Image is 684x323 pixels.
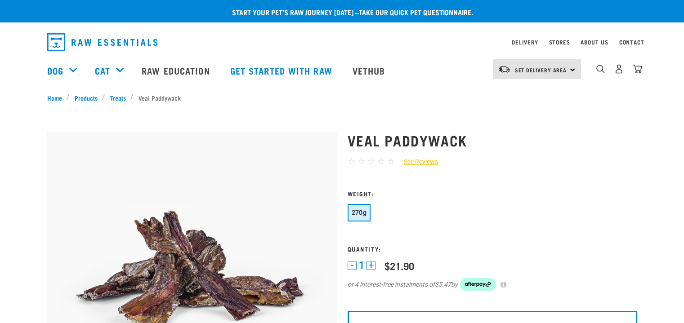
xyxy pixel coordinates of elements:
span: ☆ [348,156,355,167]
a: Get started with Raw [221,53,344,88]
button: - [348,261,357,270]
a: Dog [47,64,63,77]
img: home-icon-1@2x.png [596,65,605,73]
a: Home [47,93,67,102]
a: See Reviews [395,157,438,167]
span: $5.47 [435,280,451,289]
h3: Weight: [348,190,637,197]
span: 1 [359,261,364,270]
nav: breadcrumbs [47,93,637,102]
a: Contact [619,40,644,44]
img: Raw Essentials Logo [47,33,157,51]
div: $21.90 [384,260,414,271]
a: About Us [581,40,608,44]
button: + [367,261,376,270]
a: Vethub [344,53,397,88]
h3: Quantity: [348,245,637,252]
a: Raw Education [133,53,221,88]
img: Afterpay [460,278,496,291]
a: Treats [105,93,130,102]
span: ☆ [377,156,385,167]
a: Cat [95,64,110,77]
a: Stores [549,40,570,44]
img: user.png [614,64,624,74]
button: 270g [348,204,371,221]
a: Products [70,93,102,102]
span: ☆ [387,156,395,167]
span: ☆ [367,156,375,167]
a: Delivery [512,40,538,44]
img: home-icon@2x.png [633,64,642,74]
span: Set Delivery Area [515,68,567,71]
a: take our quick pet questionnaire. [359,10,473,14]
span: 270g [352,209,367,216]
div: or 4 interest-free instalments of by [348,278,637,291]
h1: Veal Paddywack [348,132,637,148]
span: ☆ [358,156,365,167]
img: van-moving.png [498,65,510,73]
nav: dropdown navigation [40,30,644,55]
